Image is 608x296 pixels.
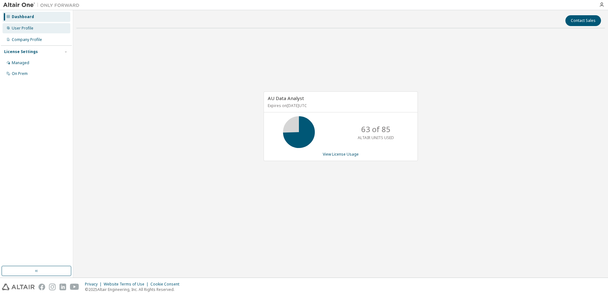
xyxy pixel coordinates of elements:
div: License Settings [4,49,38,54]
div: Managed [12,60,29,65]
p: 63 of 85 [361,124,390,135]
img: linkedin.svg [59,284,66,290]
img: instagram.svg [49,284,56,290]
img: altair_logo.svg [2,284,35,290]
p: © 2025 Altair Engineering, Inc. All Rights Reserved. [85,287,183,292]
img: facebook.svg [38,284,45,290]
button: Contact Sales [565,15,601,26]
div: On Prem [12,71,28,76]
div: Cookie Consent [150,282,183,287]
p: Expires on [DATE] UTC [268,103,412,108]
p: ALTAIR UNITS USED [358,135,394,140]
div: Website Terms of Use [104,282,150,287]
div: Dashboard [12,14,34,19]
div: Company Profile [12,37,42,42]
img: Altair One [3,2,83,8]
div: Privacy [85,282,104,287]
a: View License Usage [323,151,359,157]
img: youtube.svg [70,284,79,290]
span: AU Data Analyst [268,95,304,101]
div: User Profile [12,26,33,31]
